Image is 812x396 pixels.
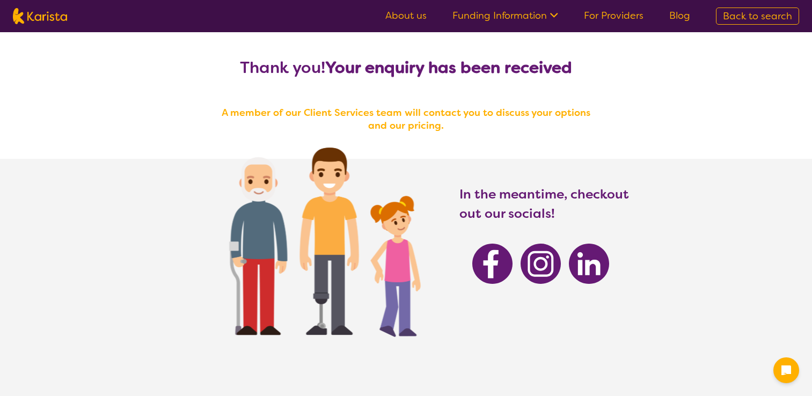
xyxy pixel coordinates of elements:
img: Karista Facebook [472,244,513,284]
b: Your enquiry has been received [325,57,572,78]
h2: Thank you! [213,58,599,77]
img: Karista Linkedin [569,244,609,284]
span: Back to search [723,10,792,23]
a: Blog [669,9,690,22]
h4: A member of our Client Services team will contact you to discuss your options and our pricing. [213,106,599,132]
img: Karista provider enquiry success [197,120,443,357]
a: About us [385,9,427,22]
a: Back to search [716,8,799,25]
a: Funding Information [452,9,558,22]
h3: In the meantime, checkout out our socials! [459,185,630,223]
a: For Providers [584,9,643,22]
img: Karista logo [13,8,67,24]
img: Karista Instagram [521,244,561,284]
